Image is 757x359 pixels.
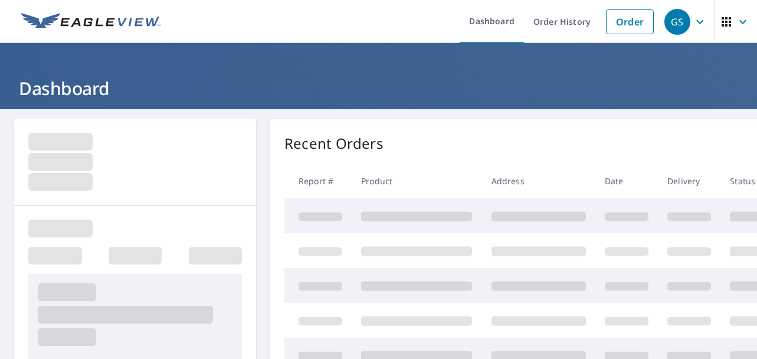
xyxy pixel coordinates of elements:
[482,164,595,198] th: Address
[284,133,384,154] p: Recent Orders
[284,164,352,198] th: Report #
[606,9,654,34] a: Order
[595,164,658,198] th: Date
[352,164,481,198] th: Product
[14,76,743,100] h1: Dashboard
[658,164,720,198] th: Delivery
[21,13,160,31] img: EV Logo
[664,9,690,35] div: GS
